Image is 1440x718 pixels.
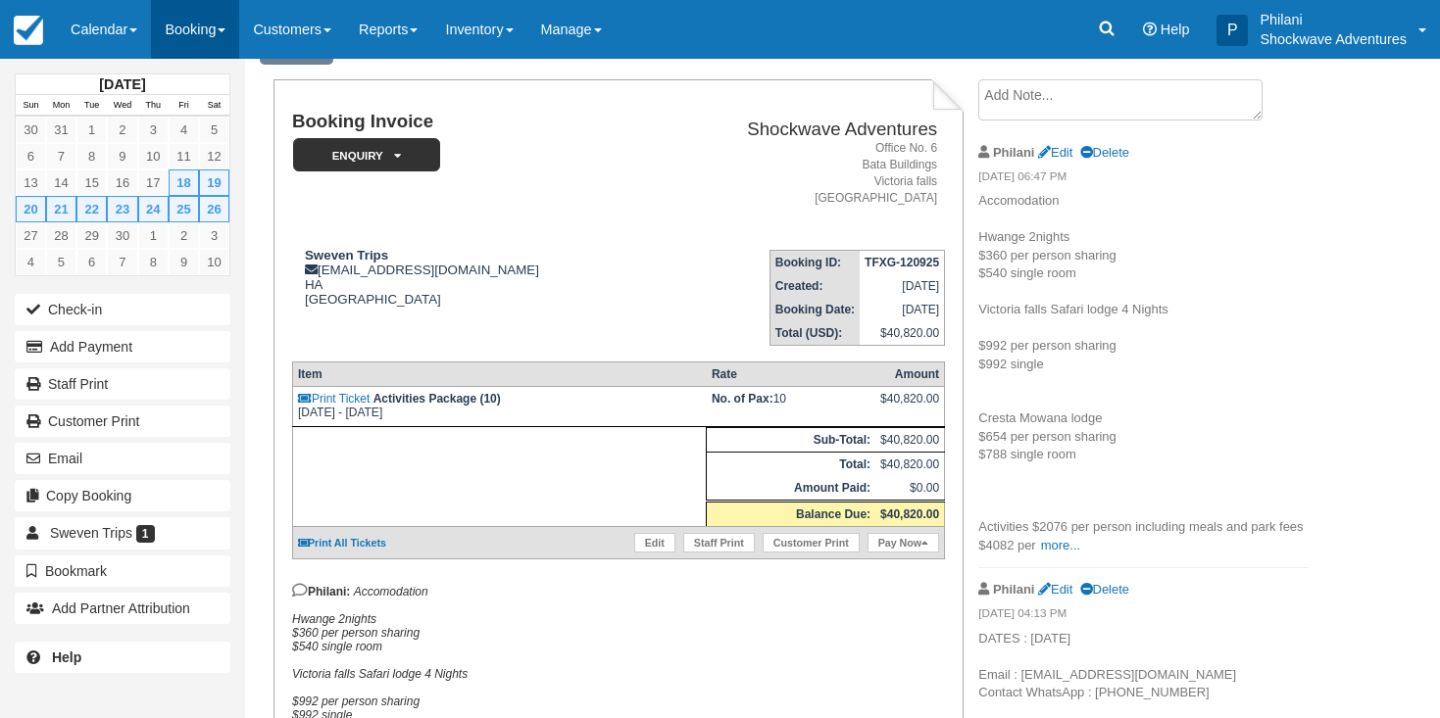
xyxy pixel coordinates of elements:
a: Delete [1080,582,1129,597]
span: Help [1161,22,1190,37]
a: 7 [107,249,137,275]
a: 18 [169,169,199,196]
a: Sweven Trips 1 [15,517,230,549]
a: 23 [107,196,137,222]
a: 9 [169,249,199,275]
strong: [DATE] [99,76,145,92]
a: Edit [1038,582,1072,597]
div: [EMAIL_ADDRESS][DOMAIN_NAME] HA [GEOGRAPHIC_DATA] [292,248,648,307]
th: Wed [107,95,137,117]
strong: Philani [993,582,1034,597]
a: 1 [138,222,169,249]
a: 31 [46,117,76,143]
em: [DATE] 04:13 PM [978,605,1309,627]
div: P [1217,15,1248,46]
td: $40,820.00 [875,453,945,477]
button: Copy Booking [15,480,230,511]
a: 10 [199,249,229,275]
a: Edit [1038,145,1072,160]
strong: TFXG-120925 [865,256,939,269]
a: Customer Print [15,406,230,437]
th: Tue [76,95,107,117]
div: $40,820.00 [880,392,939,421]
a: Print Ticket [298,392,370,406]
td: $40,820.00 [860,321,945,346]
span: Sweven Trips [50,525,132,541]
a: Staff Print [683,533,755,552]
a: 13 [16,169,46,196]
a: 4 [16,249,46,275]
th: Item [292,362,706,387]
em: [DATE] 06:47 PM [978,168,1309,190]
th: Thu [138,95,169,117]
th: Sun [16,95,46,117]
a: 5 [199,117,229,143]
a: 9 [107,143,137,169]
a: 6 [16,143,46,169]
td: 10 [707,387,875,427]
a: 21 [46,196,76,222]
a: 16 [107,169,137,196]
a: 17 [138,169,169,196]
a: 8 [138,249,169,275]
a: 11 [169,143,199,169]
span: 1 [136,525,155,543]
a: Customer Print [763,533,860,552]
em: Enquiry [293,138,440,172]
a: 10 [138,143,169,169]
a: 12 [199,143,229,169]
address: Office No. 6 Bata Buildings Victoria falls [GEOGRAPHIC_DATA] [656,140,937,208]
button: Check-in [15,294,230,325]
th: Sat [199,95,229,117]
a: more... [1041,538,1080,552]
h2: Shockwave Adventures [656,120,937,140]
p: Accomodation Hwange 2nights $360 per person sharing $540 single room Victoria falls Safari lodge ... [978,192,1309,554]
strong: Sweven Trips [305,248,388,263]
a: 27 [16,222,46,249]
i: Help [1143,23,1157,36]
strong: Activities Package (10) [373,392,501,406]
th: Total (USD): [770,321,860,346]
button: Email [15,443,230,474]
th: Fri [169,95,199,117]
strong: Philani [993,145,1034,160]
th: Sub-Total: [707,428,875,453]
a: 20 [16,196,46,222]
strong: No. of Pax [712,392,773,406]
a: Staff Print [15,368,230,400]
button: Bookmark [15,555,230,587]
button: Add Partner Attribution [15,593,230,624]
a: 2 [107,117,137,143]
a: 14 [46,169,76,196]
a: 24 [138,196,169,222]
th: Amount [875,362,945,387]
a: 8 [76,143,107,169]
th: Rate [707,362,875,387]
button: Add Payment [15,331,230,362]
a: 3 [138,117,169,143]
a: 25 [169,196,199,222]
a: 7 [46,143,76,169]
img: checkfront-main-nav-mini-logo.png [14,16,43,45]
th: Booking Date: [770,298,860,321]
a: Edit [634,533,675,552]
td: $40,820.00 [875,428,945,453]
a: 6 [76,249,107,275]
a: Print All Tickets [298,537,386,549]
a: Delete [1080,145,1129,160]
a: 19 [199,169,229,196]
a: 5 [46,249,76,275]
th: Amount Paid: [707,476,875,502]
a: 30 [16,117,46,143]
th: Balance Due: [707,502,875,527]
a: 30 [107,222,137,249]
a: 3 [199,222,229,249]
p: Shockwave Adventures [1260,29,1407,49]
th: Created: [770,274,860,298]
a: 28 [46,222,76,249]
td: [DATE] - [DATE] [292,387,706,427]
td: [DATE] [860,298,945,321]
a: 2 [169,222,199,249]
a: 15 [76,169,107,196]
strong: Philani: [292,585,350,598]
